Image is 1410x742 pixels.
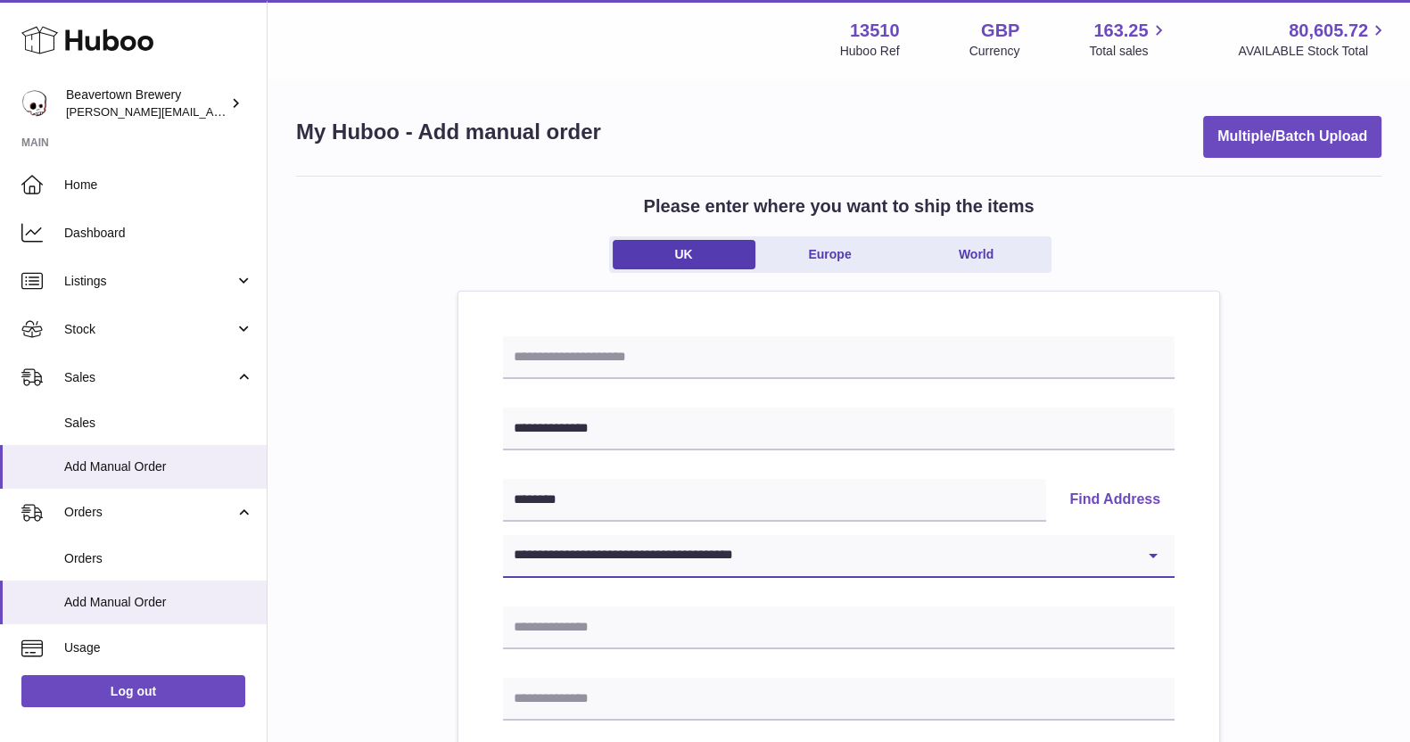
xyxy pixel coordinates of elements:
span: Sales [64,415,253,432]
a: Europe [759,240,902,269]
span: AVAILABLE Stock Total [1238,43,1389,60]
a: UK [613,240,755,269]
span: Usage [64,639,253,656]
span: Add Manual Order [64,458,253,475]
a: Log out [21,675,245,707]
span: 80,605.72 [1289,19,1368,43]
button: Multiple/Batch Upload [1203,116,1381,158]
h2: Please enter where you want to ship the items [644,194,1035,218]
span: Listings [64,273,235,290]
strong: GBP [981,19,1019,43]
h1: My Huboo - Add manual order [296,118,601,146]
div: Currency [969,43,1020,60]
strong: 13510 [850,19,900,43]
span: Stock [64,321,235,338]
span: Orders [64,504,235,521]
span: Total sales [1089,43,1168,60]
div: Beavertown Brewery [66,87,227,120]
span: [PERSON_NAME][EMAIL_ADDRESS][PERSON_NAME][DOMAIN_NAME] [66,104,453,119]
span: Sales [64,369,235,386]
span: Dashboard [64,225,253,242]
a: 80,605.72 AVAILABLE Stock Total [1238,19,1389,60]
a: World [905,240,1048,269]
button: Find Address [1055,479,1175,522]
span: Add Manual Order [64,594,253,611]
span: 163.25 [1093,19,1148,43]
span: Orders [64,550,253,567]
img: richard.gilbert-cross@beavertownbrewery.co.uk [21,90,48,117]
span: Home [64,177,253,194]
div: Huboo Ref [840,43,900,60]
a: 163.25 Total sales [1089,19,1168,60]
